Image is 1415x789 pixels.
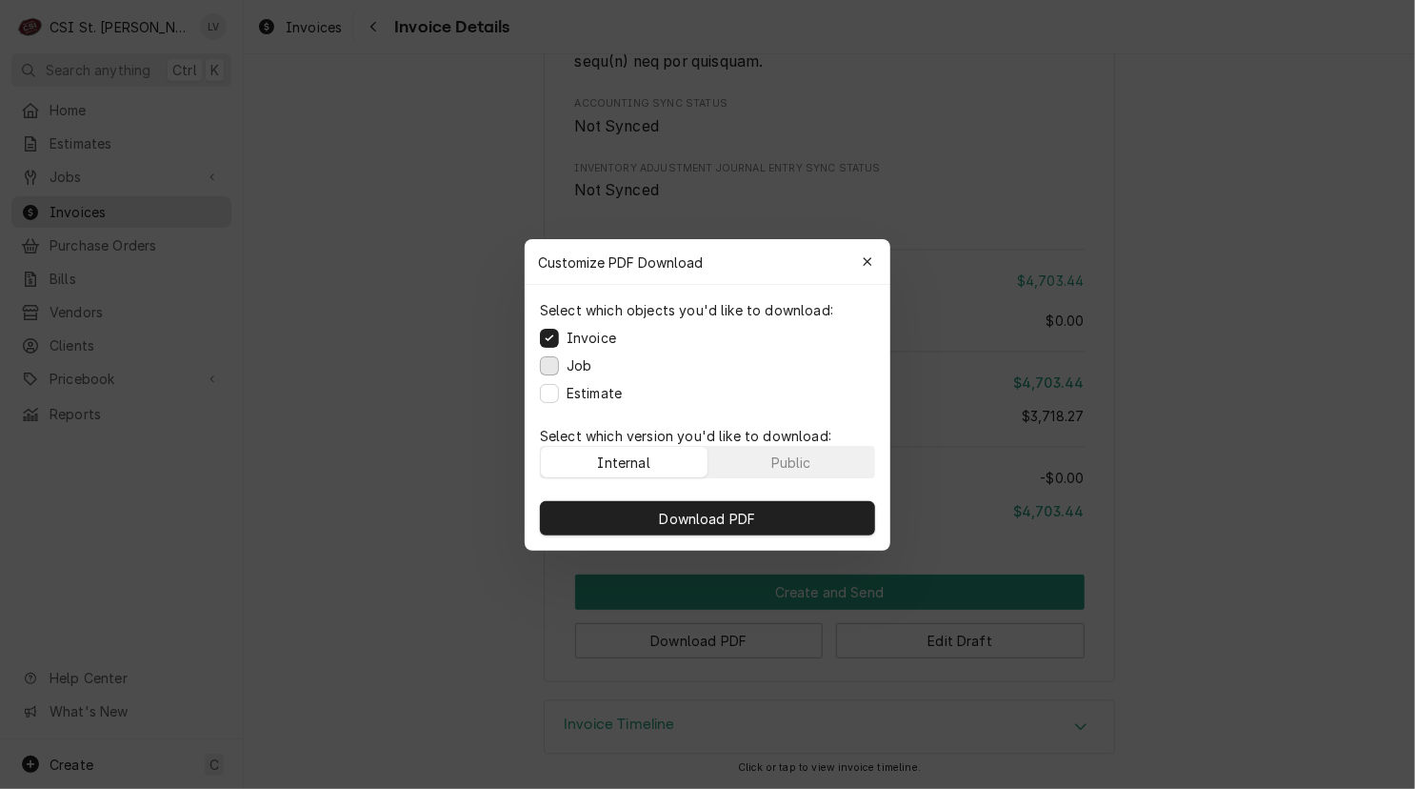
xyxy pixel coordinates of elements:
[771,452,811,472] div: Public
[567,328,616,348] label: Invoice
[567,355,591,375] label: Job
[525,239,890,285] div: Customize PDF Download
[540,426,875,446] p: Select which version you'd like to download:
[540,501,875,536] button: Download PDF
[567,383,622,403] label: Estimate
[598,452,650,472] div: Internal
[656,508,760,528] span: Download PDF
[540,300,833,320] p: Select which objects you'd like to download:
